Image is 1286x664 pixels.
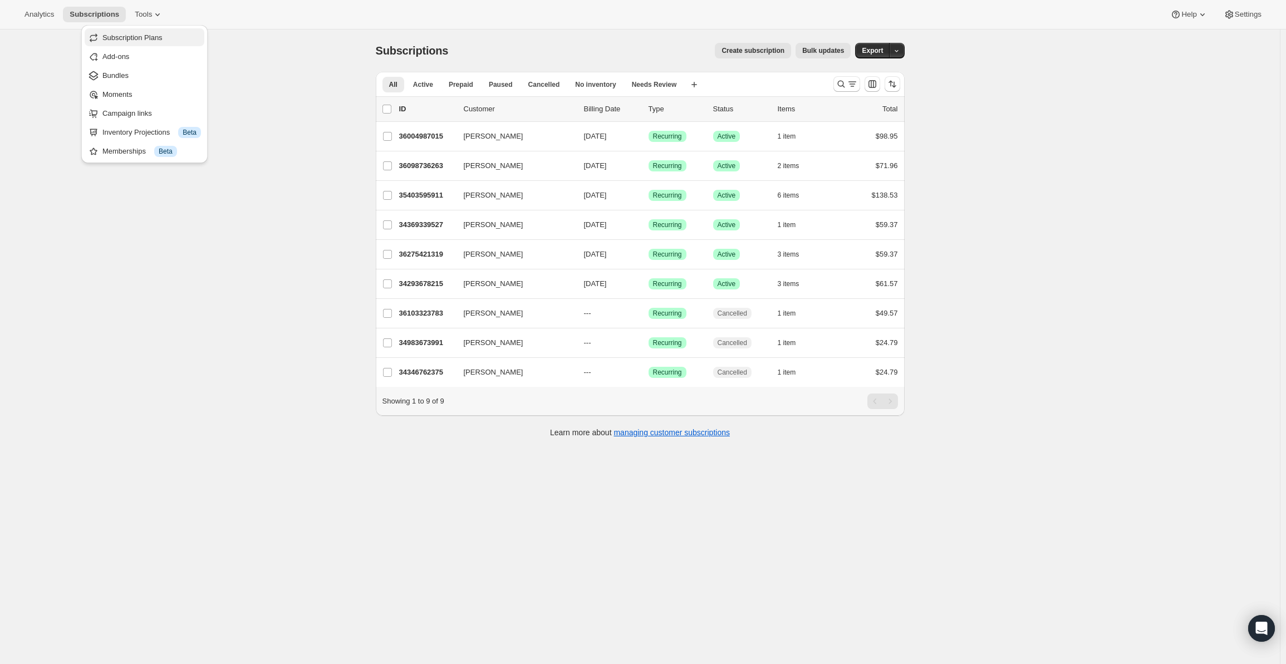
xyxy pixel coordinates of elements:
[584,220,607,229] span: [DATE]
[718,279,736,288] span: Active
[584,338,591,347] span: ---
[399,367,455,378] p: 34346762375
[413,80,433,89] span: Active
[183,128,197,137] span: Beta
[778,132,796,141] span: 1 item
[464,160,523,171] span: [PERSON_NAME]
[653,161,682,170] span: Recurring
[399,337,455,348] p: 34983673991
[778,335,808,351] button: 1 item
[70,10,119,19] span: Subscriptions
[399,219,455,230] p: 34369339527
[464,249,523,260] span: [PERSON_NAME]
[399,365,898,380] div: 34346762375[PERSON_NAME]---SuccessRecurringCancelled1 item$24.79
[464,367,523,378] span: [PERSON_NAME]
[464,308,523,319] span: [PERSON_NAME]
[876,338,898,347] span: $24.79
[376,45,449,57] span: Subscriptions
[584,250,607,258] span: [DATE]
[718,309,747,318] span: Cancelled
[885,76,900,92] button: Sort the results
[457,157,568,175] button: [PERSON_NAME]
[457,334,568,352] button: [PERSON_NAME]
[389,80,397,89] span: All
[457,127,568,145] button: [PERSON_NAME]
[399,335,898,351] div: 34983673991[PERSON_NAME]---SuccessRecurringCancelled1 item$24.79
[457,363,568,381] button: [PERSON_NAME]
[882,104,897,115] p: Total
[449,80,473,89] span: Prepaid
[382,396,444,407] p: Showing 1 to 9 of 9
[1248,615,1275,642] div: Open Intercom Messenger
[63,7,126,22] button: Subscriptions
[876,250,898,258] span: $59.37
[721,46,784,55] span: Create subscription
[855,43,890,58] button: Export
[778,188,812,203] button: 6 items
[778,309,796,318] span: 1 item
[718,250,736,259] span: Active
[457,186,568,204] button: [PERSON_NAME]
[802,46,844,55] span: Bulk updates
[718,191,736,200] span: Active
[872,191,898,199] span: $138.53
[862,46,883,55] span: Export
[584,309,591,317] span: ---
[399,249,455,260] p: 36275421319
[102,33,163,42] span: Subscription Plans
[464,337,523,348] span: [PERSON_NAME]
[399,247,898,262] div: 36275421319[PERSON_NAME][DATE]SuccessRecurringSuccessActive3 items$59.37
[778,368,796,377] span: 1 item
[778,279,799,288] span: 3 items
[584,161,607,170] span: [DATE]
[778,247,812,262] button: 3 items
[778,220,796,229] span: 1 item
[399,308,455,319] p: 36103323783
[867,394,898,409] nav: Pagination
[399,278,455,289] p: 34293678215
[489,80,513,89] span: Paused
[464,278,523,289] span: [PERSON_NAME]
[457,216,568,234] button: [PERSON_NAME]
[399,158,898,174] div: 36098736263[PERSON_NAME][DATE]SuccessRecurringSuccessActive2 items$71.96
[457,304,568,322] button: [PERSON_NAME]
[653,220,682,229] span: Recurring
[528,80,560,89] span: Cancelled
[718,368,747,377] span: Cancelled
[128,7,170,22] button: Tools
[1235,10,1262,19] span: Settings
[876,309,898,317] span: $49.57
[778,158,812,174] button: 2 items
[778,250,799,259] span: 3 items
[584,368,591,376] span: ---
[778,129,808,144] button: 1 item
[85,142,204,160] button: Memberships
[399,131,455,142] p: 36004987015
[102,52,129,61] span: Add-ons
[865,76,880,92] button: Customize table column order and visibility
[1164,7,1214,22] button: Help
[102,109,152,117] span: Campaign links
[715,43,791,58] button: Create subscription
[778,161,799,170] span: 2 items
[399,306,898,321] div: 36103323783[PERSON_NAME]---SuccessRecurringCancelled1 item$49.57
[85,66,204,84] button: Bundles
[778,104,833,115] div: Items
[85,123,204,141] button: Inventory Projections
[399,190,455,201] p: 35403595911
[159,147,173,156] span: Beta
[18,7,61,22] button: Analytics
[653,338,682,347] span: Recurring
[584,279,607,288] span: [DATE]
[632,80,677,89] span: Needs Review
[85,28,204,46] button: Subscription Plans
[399,188,898,203] div: 35403595911[PERSON_NAME][DATE]SuccessRecurringSuccessActive6 items$138.53
[653,368,682,377] span: Recurring
[584,104,640,115] p: Billing Date
[102,90,132,99] span: Moments
[778,276,812,292] button: 3 items
[718,132,736,141] span: Active
[399,276,898,292] div: 34293678215[PERSON_NAME][DATE]SuccessRecurringSuccessActive3 items$61.57
[102,146,201,157] div: Memberships
[718,338,747,347] span: Cancelled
